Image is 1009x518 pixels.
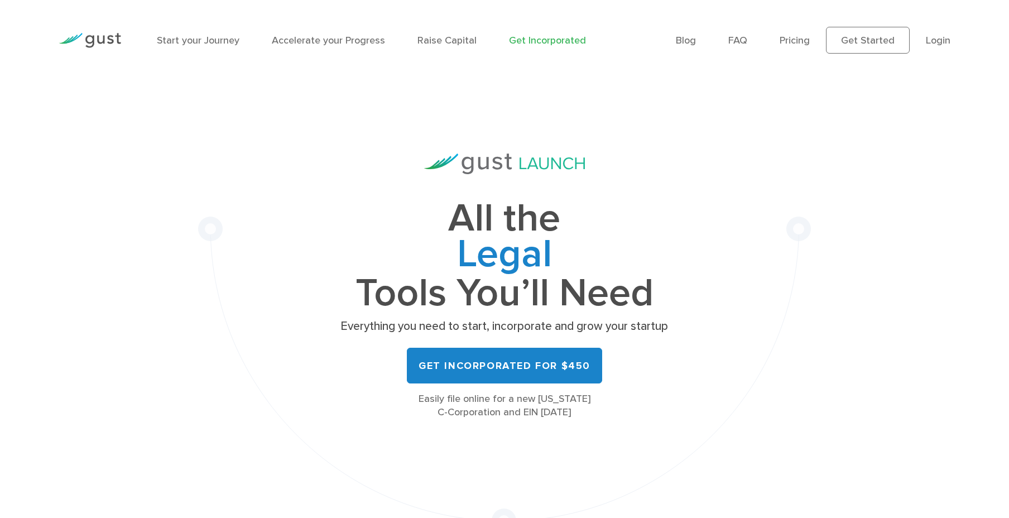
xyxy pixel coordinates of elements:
[826,27,910,54] a: Get Started
[424,154,585,174] img: Gust Launch Logo
[337,201,672,311] h1: All the Tools You’ll Need
[407,348,602,383] a: Get Incorporated for $450
[676,35,696,46] a: Blog
[337,237,672,276] span: Legal
[780,35,810,46] a: Pricing
[509,35,586,46] a: Get Incorporated
[59,33,121,48] img: Gust Logo
[337,319,672,334] p: Everything you need to start, incorporate and grow your startup
[272,35,385,46] a: Accelerate your Progress
[337,392,672,419] div: Easily file online for a new [US_STATE] C-Corporation and EIN [DATE]
[157,35,239,46] a: Start your Journey
[417,35,477,46] a: Raise Capital
[926,35,950,46] a: Login
[728,35,747,46] a: FAQ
